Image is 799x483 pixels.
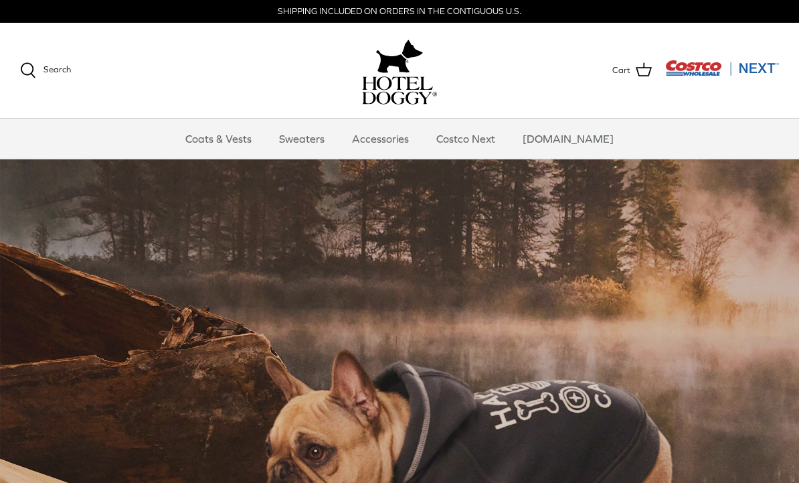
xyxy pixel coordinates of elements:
[665,68,779,78] a: Visit Costco Next
[43,64,71,74] span: Search
[362,76,437,105] img: hoteldoggycom
[20,62,71,78] a: Search
[511,119,626,159] a: [DOMAIN_NAME]
[173,119,264,159] a: Coats & Vests
[267,119,337,159] a: Sweaters
[665,60,779,76] img: Costco Next
[424,119,507,159] a: Costco Next
[612,62,652,79] a: Cart
[612,64,630,78] span: Cart
[376,36,423,76] img: hoteldoggy.com
[362,36,437,105] a: hoteldoggy.com hoteldoggycom
[340,119,421,159] a: Accessories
